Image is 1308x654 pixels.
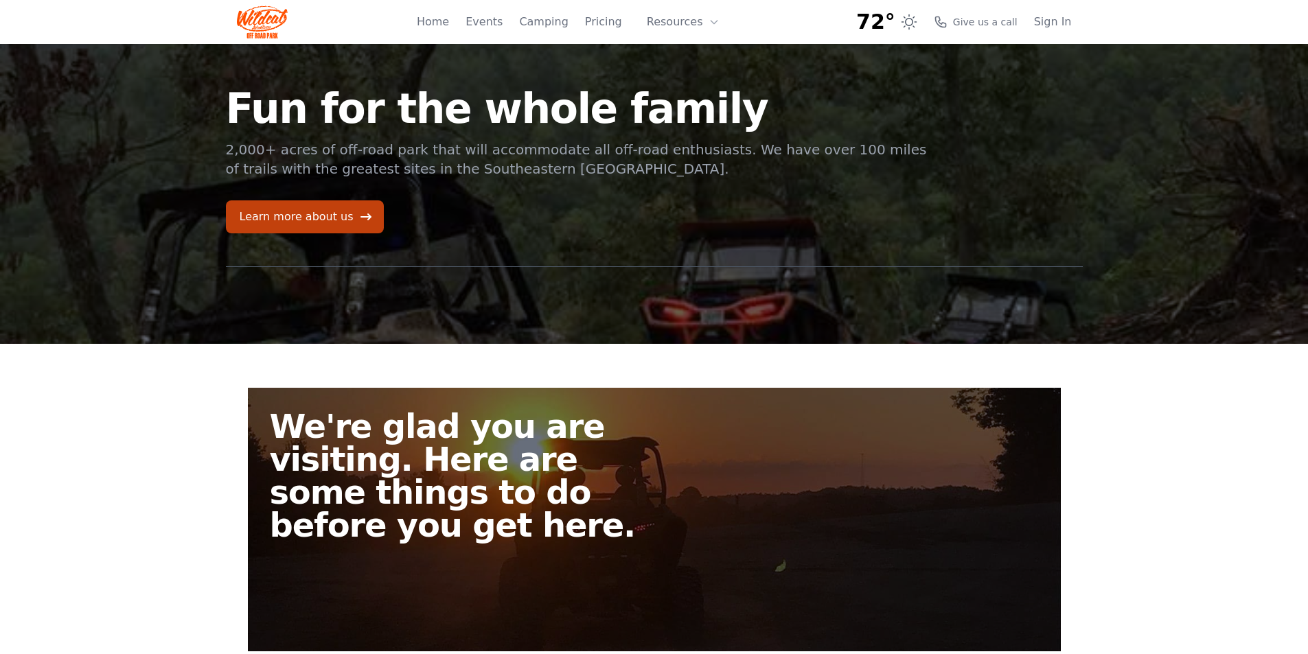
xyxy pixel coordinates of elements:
[417,14,449,30] a: Home
[953,15,1018,29] span: Give us a call
[226,200,384,233] a: Learn more about us
[1034,14,1072,30] a: Sign In
[226,88,929,129] h1: Fun for the whole family
[585,14,622,30] a: Pricing
[237,5,288,38] img: Wildcat Logo
[856,10,895,34] span: 72°
[270,410,665,541] h2: We're glad you are visiting. Here are some things to do before you get here.
[519,14,568,30] a: Camping
[639,8,728,36] button: Resources
[248,388,1061,651] a: We're glad you are visiting. Here are some things to do before you get here.
[466,14,503,30] a: Events
[226,140,929,178] p: 2,000+ acres of off-road park that will accommodate all off-road enthusiasts. We have over 100 mi...
[934,15,1018,29] a: Give us a call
